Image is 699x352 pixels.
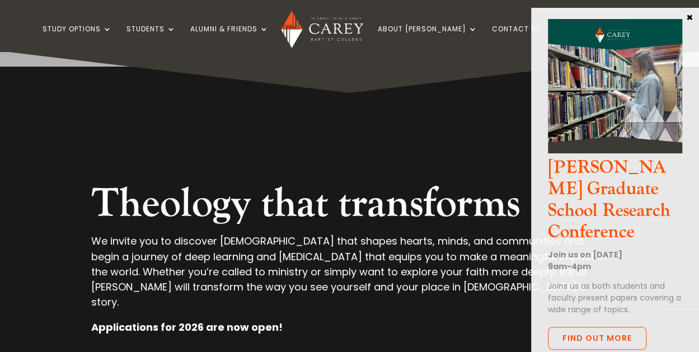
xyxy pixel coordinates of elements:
[548,280,682,316] p: Joins us as both students and faculty present papers covering a wide range of topics.
[548,19,682,153] img: CGS Research Conference
[492,25,541,51] a: Contact Us
[91,320,283,334] strong: Applications for 2026 are now open!
[91,233,608,320] p: We invite you to discover [DEMOGRAPHIC_DATA] that shapes hearts, minds, and communities and begin...
[190,25,269,51] a: Alumni & Friends
[126,25,176,51] a: Students
[548,249,622,260] strong: Join us on [DATE]
[548,261,591,272] strong: 9am-4pm
[43,25,112,51] a: Study Options
[91,180,608,233] h2: Theology that transforms
[548,157,682,249] h3: [PERSON_NAME] Graduate School Research Conference
[281,11,363,48] img: Carey Baptist College
[548,327,646,350] a: Find out more
[378,25,477,51] a: About [PERSON_NAME]
[548,144,682,157] a: CGS Research Conference
[684,12,695,22] button: Close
